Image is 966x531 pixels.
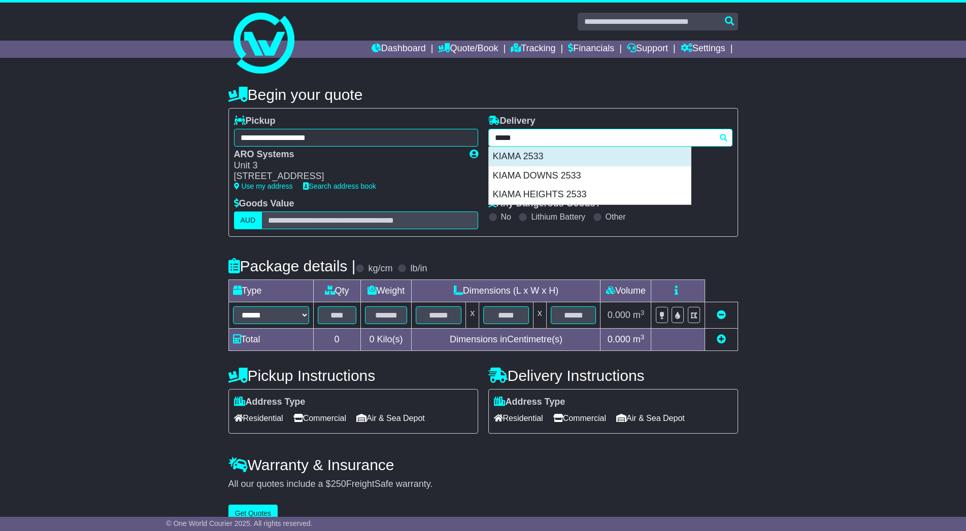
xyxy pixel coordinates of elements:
a: Support [627,41,668,58]
td: 0 [313,329,360,351]
div: ARO Systems [234,149,459,160]
label: kg/cm [368,263,392,274]
label: No [501,212,511,222]
span: © One World Courier 2025. All rights reserved. [166,519,313,527]
td: Dimensions in Centimetre(s) [412,329,601,351]
span: 0 [369,334,374,344]
span: m [633,310,645,320]
div: KIAMA HEIGHTS 2533 [489,185,691,204]
span: Commercial [553,410,606,426]
h4: Begin your quote [228,86,738,103]
span: 250 [331,479,346,489]
span: m [633,334,645,344]
label: Goods Value [234,198,294,209]
td: Weight [360,280,412,302]
h4: Pickup Instructions [228,367,478,384]
td: x [533,302,546,329]
a: Quote/Book [438,41,498,58]
a: Search address book [303,182,376,190]
a: Use my address [234,182,293,190]
h4: Warranty & Insurance [228,456,738,473]
label: Other [606,212,626,222]
label: lb/in [410,263,427,274]
span: 0.000 [608,310,630,320]
td: Volume [601,280,651,302]
typeahead: Please provide city [488,129,732,147]
sup: 3 [641,309,645,316]
label: Address Type [234,397,306,408]
span: 0.000 [608,334,630,344]
td: Dimensions (L x W x H) [412,280,601,302]
h4: Package details | [228,258,356,274]
span: Commercial [293,410,346,426]
label: Lithium Battery [531,212,585,222]
a: Add new item [717,334,726,344]
div: KIAMA DOWNS 2533 [489,166,691,186]
div: KIAMA 2533 [489,147,691,166]
label: Address Type [494,397,565,408]
a: Dashboard [372,41,426,58]
a: Remove this item [717,310,726,320]
span: Residential [234,410,283,426]
td: x [466,302,479,329]
td: Qty [313,280,360,302]
td: Kilo(s) [360,329,412,351]
a: Financials [568,41,614,58]
a: Tracking [511,41,555,58]
span: Air & Sea Depot [356,410,425,426]
h4: Delivery Instructions [488,367,738,384]
label: Delivery [488,116,536,127]
div: [STREET_ADDRESS] [234,171,459,182]
button: Get Quotes [228,505,278,522]
td: Type [228,280,313,302]
sup: 3 [641,333,645,341]
label: Pickup [234,116,276,127]
span: Residential [494,410,543,426]
span: Air & Sea Depot [616,410,685,426]
a: Settings [681,41,725,58]
td: Total [228,329,313,351]
div: Unit 3 [234,160,459,171]
label: AUD [234,211,262,229]
div: All our quotes include a $ FreightSafe warranty. [228,479,738,490]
